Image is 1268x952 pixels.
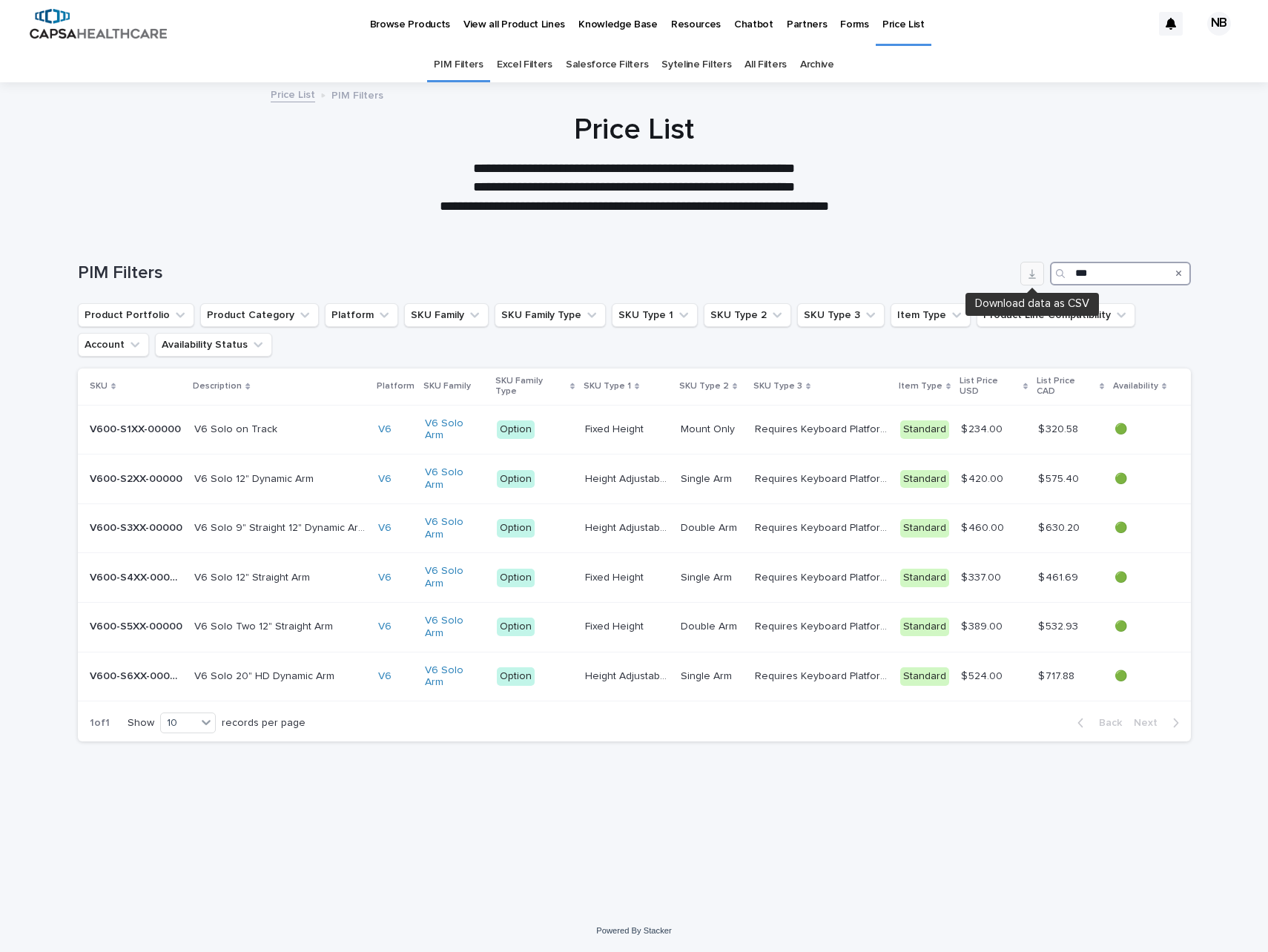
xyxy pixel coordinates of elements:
p: V6 Solo 9" Straight 12" Dynamic Arm [194,519,369,535]
button: SKU Family [404,303,489,327]
p: Requires Keyboard Platform [755,618,891,633]
input: Search [1050,262,1191,285]
button: Product Line Compatibility [977,303,1135,327]
p: 1 of 1 [78,705,122,741]
a: V6 [378,572,392,584]
tr: V600-S4XX-00000V600-S4XX-00000 V6 Solo 12" Straight ArmV6 Solo 12" Straight Arm V6 V6 Solo Arm Op... [78,553,1191,603]
p: V6 Solo on Track [194,420,280,436]
div: Standard [900,569,949,587]
a: All Filters [744,47,787,82]
button: SKU Type 1 [612,303,698,327]
p: $ 420.00 [961,470,1006,486]
div: Option [497,470,535,489]
div: Standard [900,667,949,686]
p: $ 389.00 [961,618,1006,633]
p: SKU Family Type [495,373,567,400]
a: Syteline Filters [661,47,731,82]
p: V600-S3XX-00000 [90,519,185,535]
p: 🟢 [1115,522,1166,535]
tr: V600-S5XX-00000V600-S5XX-00000 V6 Solo Two 12" Straight ArmV6 Solo Two 12" Straight Arm V6 V6 Sol... [78,602,1191,652]
a: V6 [378,670,392,683]
div: Option [497,618,535,636]
h1: PIM Filters [78,262,1014,284]
p: V6 Solo 12" Dynamic Arm [194,470,317,486]
p: Height Adjustable [585,667,672,683]
p: 🟢 [1115,670,1166,683]
p: List Price USD [960,373,1020,400]
tr: V600-S2XX-00000V600-S2XX-00000 V6 Solo 12" Dynamic ArmV6 Solo 12" Dynamic Arm V6 V6 Solo Arm Opti... [78,454,1191,504]
p: $ 575.40 [1038,470,1082,486]
p: Requires Keyboard Platform [755,420,891,436]
p: 🟢 [1115,473,1166,486]
p: V600-S5XX-00000 [90,618,185,633]
p: $ 337.00 [961,569,1004,584]
div: Standard [900,420,949,439]
p: 🟢 [1115,572,1166,584]
p: Height Adjustable [585,519,672,535]
div: Option [497,420,535,439]
p: Description [193,378,242,394]
p: $ 461.69 [1038,569,1081,584]
a: V6 Solo Arm [425,615,485,640]
p: $ 717.88 [1038,667,1077,683]
button: Back [1066,716,1128,730]
a: V6 [378,621,392,633]
button: SKU Family Type [495,303,606,327]
a: Powered By Stacker [596,926,671,935]
a: V6 Solo Arm [425,565,485,590]
p: $ 524.00 [961,667,1006,683]
p: Fixed Height [585,618,647,633]
button: Item Type [891,303,971,327]
p: $ 320.58 [1038,420,1081,436]
p: Requires Keyboard Platform [755,667,891,683]
p: Height Adjustable [585,470,672,486]
div: Standard [900,519,949,538]
p: SKU Type 3 [753,378,802,394]
a: V6 [378,473,392,486]
p: SKU Family [423,378,471,394]
button: SKU Type 3 [797,303,885,327]
a: PIM Filters [434,47,483,82]
p: $ 532.93 [1038,618,1081,633]
p: V600-S4XX-00000 [90,569,186,584]
p: 🟢 [1115,423,1166,436]
p: V6 Solo 12" Straight Arm [194,569,313,584]
p: $ 630.20 [1038,519,1083,535]
tr: V600-S1XX-00000V600-S1XX-00000 V6 Solo on TrackV6 Solo on Track V6 V6 Solo Arm OptionFixed Height... [78,405,1191,454]
p: V600-S1XX-00000 [90,420,184,436]
p: SKU Type 1 [584,378,631,394]
div: 10 [161,715,197,731]
p: PIM Filters [331,86,383,102]
p: $ 234.00 [961,420,1006,436]
p: V6 Solo Two 12" Straight Arm [194,618,336,633]
button: Product Category [200,303,319,327]
div: NB [1207,12,1231,36]
h1: Price List [271,112,997,148]
a: V6 Solo Arm [425,516,485,541]
p: Fixed Height [585,569,647,584]
div: Option [497,519,535,538]
p: Double Arm [681,519,740,535]
p: Requires Keyboard Platform [755,569,891,584]
span: Next [1134,718,1166,728]
div: Option [497,667,535,686]
p: V600-S2XX-00000 [90,470,185,486]
p: $ 460.00 [961,519,1007,535]
p: Requires Keyboard Platform [755,470,891,486]
div: Standard [900,470,949,489]
p: V6 Solo 20" HD Dynamic Arm [194,667,337,683]
button: Next [1128,716,1191,730]
p: Single Arm [681,470,735,486]
span: Back [1090,718,1122,728]
a: V6 Solo Arm [425,466,485,492]
div: Standard [900,618,949,636]
a: Price List [271,85,315,102]
a: Excel Filters [497,47,552,82]
a: V6 Solo Arm [425,417,485,443]
p: V600-S6XX-00000 [90,667,186,683]
p: Item Type [899,378,942,394]
button: Product Portfolio [78,303,194,327]
button: SKU Type 2 [704,303,791,327]
p: Single Arm [681,569,735,584]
